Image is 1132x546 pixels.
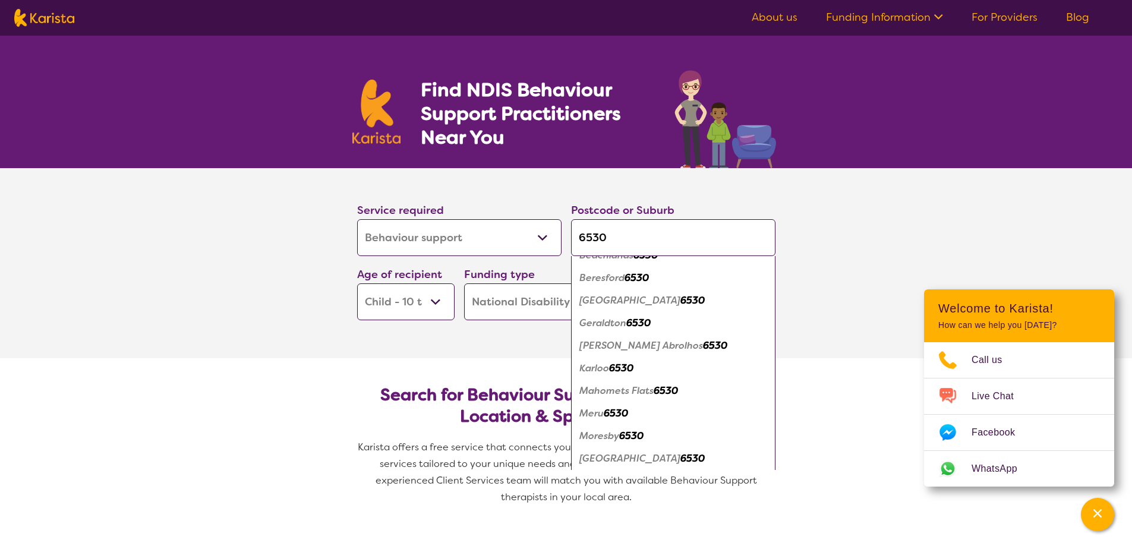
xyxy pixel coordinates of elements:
[577,425,770,447] div: Moresby 6530
[464,267,535,282] label: Funding type
[579,294,680,307] em: [GEOGRAPHIC_DATA]
[972,10,1038,24] a: For Providers
[924,342,1114,487] ul: Choose channel
[577,289,770,312] div: Bluff Point 6530
[604,407,628,419] em: 6530
[654,384,678,397] em: 6530
[826,10,943,24] a: Funding Information
[972,387,1028,405] span: Live Chat
[577,447,770,470] div: Mount Tarcoola 6530
[924,451,1114,487] a: Web link opens in a new tab.
[972,424,1029,441] span: Facebook
[924,289,1114,487] div: Channel Menu
[579,339,703,352] em: [PERSON_NAME] Abrolhos
[577,357,770,380] div: Karloo 6530
[680,452,705,465] em: 6530
[703,339,727,352] em: 6530
[680,294,705,307] em: 6530
[671,64,780,168] img: behaviour-support
[579,272,625,284] em: Beresford
[1081,498,1114,531] button: Channel Menu
[579,407,604,419] em: Meru
[579,362,609,374] em: Karloo
[577,267,770,289] div: Beresford 6530
[579,430,619,442] em: Moresby
[579,249,633,261] em: Beachlands
[972,351,1017,369] span: Call us
[972,460,1032,478] span: WhatsApp
[357,267,442,282] label: Age of recipient
[367,384,766,427] h2: Search for Behaviour Support Practitioners by Location & Specific Needs
[626,317,651,329] em: 6530
[14,9,74,27] img: Karista logo
[633,249,658,261] em: 6530
[938,320,1100,330] p: How can we help you [DATE]?
[577,312,770,334] div: Geraldton 6530
[579,384,654,397] em: Mahomets Flats
[577,380,770,402] div: Mahomets Flats 6530
[352,439,780,506] p: Karista offers a free service that connects you with Behaviour Support and other disability servi...
[609,362,633,374] em: 6530
[579,452,680,465] em: [GEOGRAPHIC_DATA]
[619,430,644,442] em: 6530
[579,317,626,329] em: Geraldton
[938,301,1100,315] h2: Welcome to Karista!
[625,272,649,284] em: 6530
[752,10,797,24] a: About us
[577,334,770,357] div: Houtman Abrolhos 6530
[571,203,674,217] label: Postcode or Suburb
[577,402,770,425] div: Meru 6530
[571,219,775,256] input: Type
[352,80,401,144] img: Karista logo
[577,470,770,493] div: Rangeway 6530
[357,203,444,217] label: Service required
[421,78,651,149] h1: Find NDIS Behaviour Support Practitioners Near You
[1066,10,1089,24] a: Blog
